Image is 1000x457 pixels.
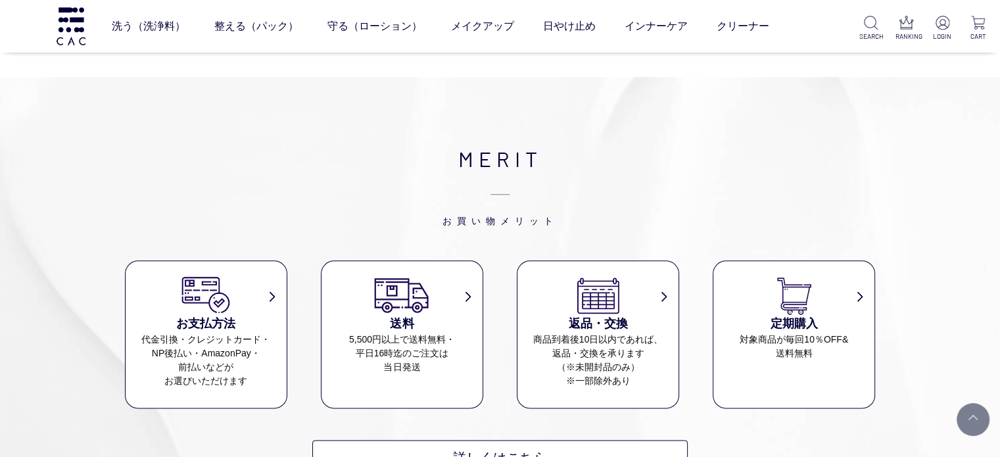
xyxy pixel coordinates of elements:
[713,274,874,360] a: 定期購入 対象商品が毎回10％OFF&送料無料
[931,32,954,41] p: LOGIN
[517,274,678,388] a: 返品・交換 商品到着後10日以内であれば、返品・交換を承ります（※未開封品のみ）※一部除外あり
[966,32,989,41] p: CART
[321,274,482,374] a: 送料 5,500円以上で送料無料・平日16時迄のご注文は当日発送
[859,16,882,41] a: SEARCH
[517,333,678,388] dd: 商品到着後10日以内であれば、 返品・交換を承ります （※未開封品のみ） ※一部除外あり
[126,274,286,388] a: お支払方法 代金引換・クレジットカード・NP後払い・AmazonPay・前払いなどがお選びいただけます
[126,315,286,333] h3: お支払方法
[895,16,918,41] a: RANKING
[112,8,185,45] a: 洗う（洗浄料）
[966,16,989,41] a: CART
[625,8,688,45] a: インナーケア
[321,315,482,333] h3: 送料
[543,8,596,45] a: 日やけ止め
[214,8,298,45] a: 整える（パック）
[713,315,874,333] h3: 定期購入
[451,8,514,45] a: メイクアップ
[517,315,678,333] h3: 返品・交換
[895,32,918,41] p: RANKING
[321,333,482,374] dd: 5,500円以上で送料無料・ 平日16時迄のご注文は 当日発送
[327,8,422,45] a: 守る（ローション）
[126,333,286,388] dd: 代金引換・クレジットカード・ NP後払い・AmazonPay・ 前払いなどが お選びいただけます
[859,32,882,41] p: SEARCH
[125,143,875,227] h2: MERIT
[125,174,875,227] span: お買い物メリット
[931,16,954,41] a: LOGIN
[713,333,874,360] dd: 対象商品が毎回10％OFF& 送料無料
[55,7,87,45] img: logo
[717,8,769,45] a: クリーナー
